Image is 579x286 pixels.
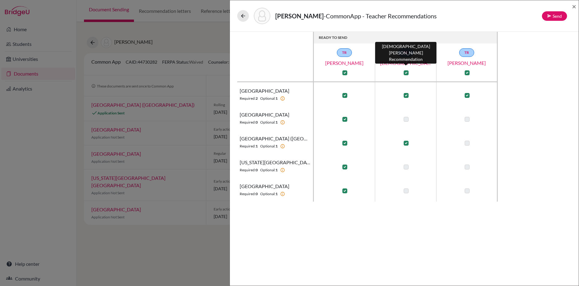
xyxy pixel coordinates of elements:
[572,2,576,11] span: ×
[256,167,258,173] b: 0
[256,191,258,197] b: 0
[324,12,437,20] span: - CommonApp - Teacher Recommendations
[240,143,256,149] span: Required:
[314,32,498,43] th: READY TO SEND
[240,191,256,197] span: Required:
[314,59,375,67] a: [PERSON_NAME]
[276,167,278,173] b: 1
[240,135,310,142] span: [GEOGRAPHIC_DATA] ([GEOGRAPHIC_DATA])
[436,59,497,67] a: [PERSON_NAME]
[375,42,436,64] div: [DEMOGRAPHIC_DATA][PERSON_NAME] Recommendation
[256,96,258,101] b: 2
[240,96,256,101] span: Required:
[572,3,576,10] button: Close
[240,167,256,173] span: Required:
[260,167,276,173] span: Optional:
[240,120,256,125] span: Required:
[260,191,276,197] span: Optional:
[240,159,310,166] span: [US_STATE][GEOGRAPHIC_DATA] [GEOGRAPHIC_DATA]
[275,12,324,20] strong: [PERSON_NAME]
[256,120,258,125] b: 0
[542,11,567,21] button: Send
[260,96,276,101] span: Optional:
[240,183,289,190] span: [GEOGRAPHIC_DATA]
[256,143,258,149] b: 1
[337,48,352,57] a: TR
[459,48,474,57] a: TR
[260,143,276,149] span: Optional:
[276,120,278,125] b: 1
[276,96,278,101] b: 1
[240,111,289,118] span: [GEOGRAPHIC_DATA]
[276,191,278,197] b: 1
[276,143,278,149] b: 1
[240,87,289,95] span: [GEOGRAPHIC_DATA]
[260,120,276,125] span: Optional:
